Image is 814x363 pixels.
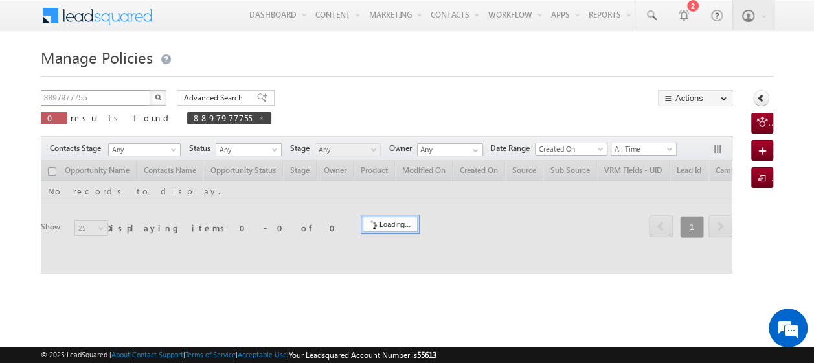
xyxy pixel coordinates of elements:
img: Search [155,94,161,100]
a: Created On [535,143,607,156]
span: All Time [611,143,673,155]
span: 55613 [417,350,436,360]
a: Terms of Service [185,350,236,358]
span: Contacts Stage [50,143,106,154]
span: Your Leadsquared Account Number is [289,350,436,360]
a: All Time [611,143,677,156]
span: 8897977755 [194,112,252,123]
span: Owner [389,143,417,154]
span: Any [216,144,278,156]
a: Acceptable Use [238,350,287,358]
span: results found [71,112,174,123]
a: Any [216,143,282,156]
span: Any [109,144,176,156]
a: Any [315,143,381,156]
span: 0 [47,112,61,123]
a: Contact Support [132,350,183,358]
span: © 2025 LeadSquared | | | | | [41,349,436,361]
span: Any [315,144,377,156]
span: Stage [290,143,315,154]
a: Show All Items [466,144,482,157]
span: Advanced Search [184,92,247,104]
a: Any [108,143,181,156]
span: Manage Policies [41,47,153,67]
input: Type to Search [417,143,483,156]
div: Loading... [363,217,418,232]
span: Status [189,143,216,154]
span: Date Range [490,143,535,154]
a: About [111,350,130,358]
span: Created On [536,143,603,155]
button: Actions [658,90,732,106]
